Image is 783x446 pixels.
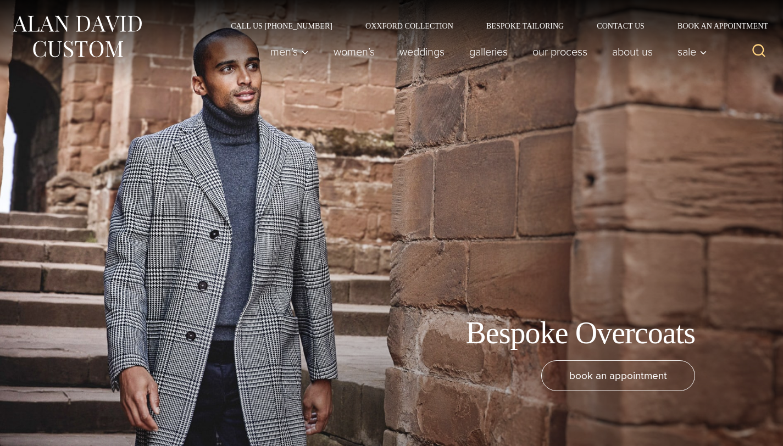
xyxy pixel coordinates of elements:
nav: Primary Navigation [258,41,713,63]
a: Women’s [321,41,387,63]
a: Bespoke Tailoring [470,22,580,30]
a: Call Us [PHONE_NUMBER] [214,22,349,30]
a: Contact Us [580,22,661,30]
a: book an appointment [541,360,695,391]
a: Book an Appointment [661,22,772,30]
span: book an appointment [569,367,667,383]
span: Sale [678,46,707,57]
a: About Us [600,41,665,63]
a: weddings [387,41,457,63]
a: Galleries [457,41,520,63]
h1: Bespoke Overcoats [465,315,695,352]
img: Alan David Custom [11,12,143,61]
a: Oxxford Collection [349,22,470,30]
button: View Search Form [746,38,772,65]
span: Men’s [270,46,309,57]
a: Our Process [520,41,600,63]
nav: Secondary Navigation [214,22,772,30]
